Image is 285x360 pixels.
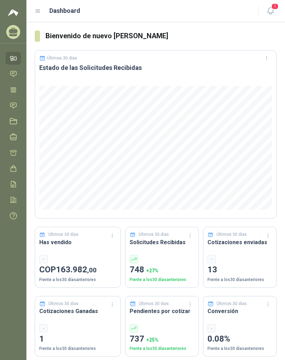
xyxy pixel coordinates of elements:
[39,255,48,263] div: -
[130,238,194,247] h3: Solicitudes Recibidas
[130,277,194,283] p: Frente a los 30 días anteriores
[39,263,116,277] p: COP
[48,231,79,238] p: Últimos 30 días
[207,238,272,247] h3: Cotizaciones enviadas
[207,333,272,346] p: 0.08%
[130,333,194,346] p: 737
[264,5,277,17] button: 1
[146,337,158,343] span: + 25 %
[207,324,216,333] div: -
[146,268,158,273] span: + 27 %
[207,263,272,277] p: 13
[8,8,18,17] img: Logo peakr
[39,277,116,283] p: Frente a los 30 días anteriores
[46,31,277,41] h3: Bienvenido de nuevo [PERSON_NAME]
[130,307,194,315] h3: Pendientes por cotizar
[87,266,97,274] span: ,00
[139,231,169,238] p: Últimos 30 días
[130,263,194,277] p: 748
[39,238,116,247] h3: Has vendido
[271,3,279,10] span: 1
[39,333,116,346] p: 1
[207,255,216,263] div: -
[39,64,272,72] h3: Estado de las Solicitudes Recibidas
[207,307,272,315] h3: Conversión
[139,301,169,307] p: Últimos 30 días
[39,324,48,333] div: -
[207,345,272,352] p: Frente a los 30 días anteriores
[49,6,80,16] h1: Dashboard
[217,301,247,307] p: Últimos 30 días
[56,265,97,274] span: 163.982
[39,345,116,352] p: Frente a los 30 días anteriores
[207,277,272,283] p: Frente a los 30 días anteriores
[217,231,247,238] p: Últimos 30 días
[47,56,77,61] p: Últimos 30 días
[130,345,194,352] p: Frente a los 30 días anteriores
[39,307,116,315] h3: Cotizaciones Ganadas
[48,301,79,307] p: Últimos 30 días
